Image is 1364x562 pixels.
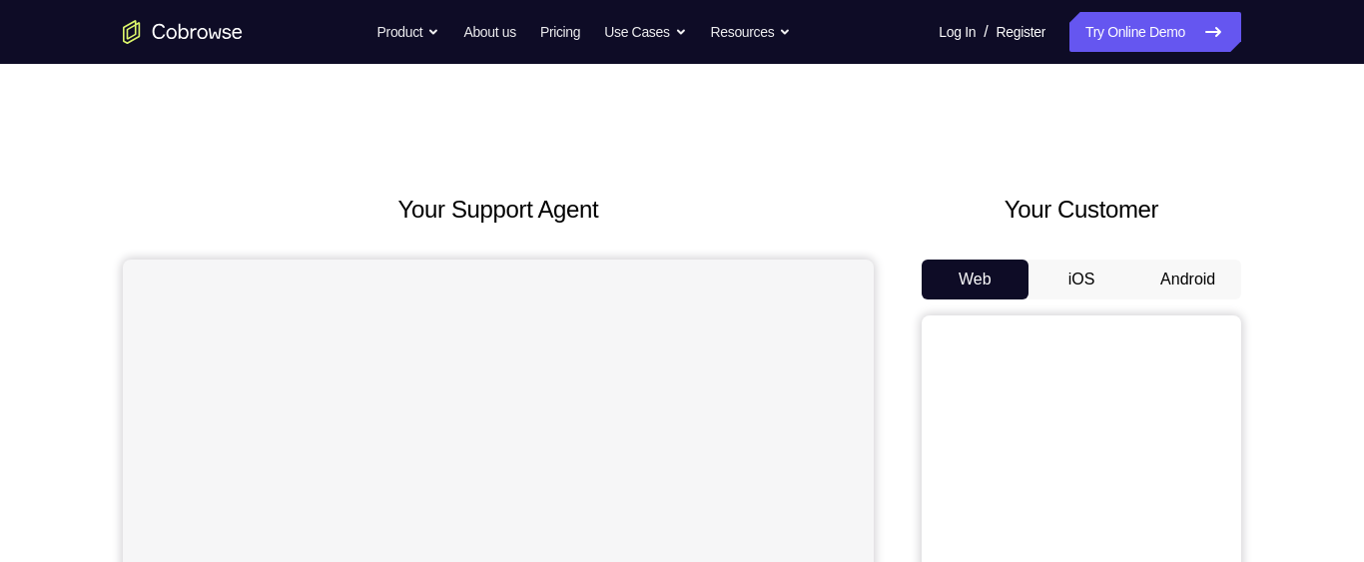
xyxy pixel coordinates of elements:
h2: Your Support Agent [123,192,874,228]
a: About us [463,12,515,52]
button: Product [377,12,440,52]
span: / [984,20,988,44]
button: iOS [1028,260,1135,299]
button: Use Cases [604,12,686,52]
a: Log In [939,12,976,52]
a: Pricing [540,12,580,52]
h2: Your Customer [922,192,1241,228]
button: Resources [711,12,792,52]
button: Web [922,260,1028,299]
a: Go to the home page [123,20,243,44]
a: Try Online Demo [1069,12,1241,52]
a: Register [997,12,1045,52]
button: Android [1134,260,1241,299]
